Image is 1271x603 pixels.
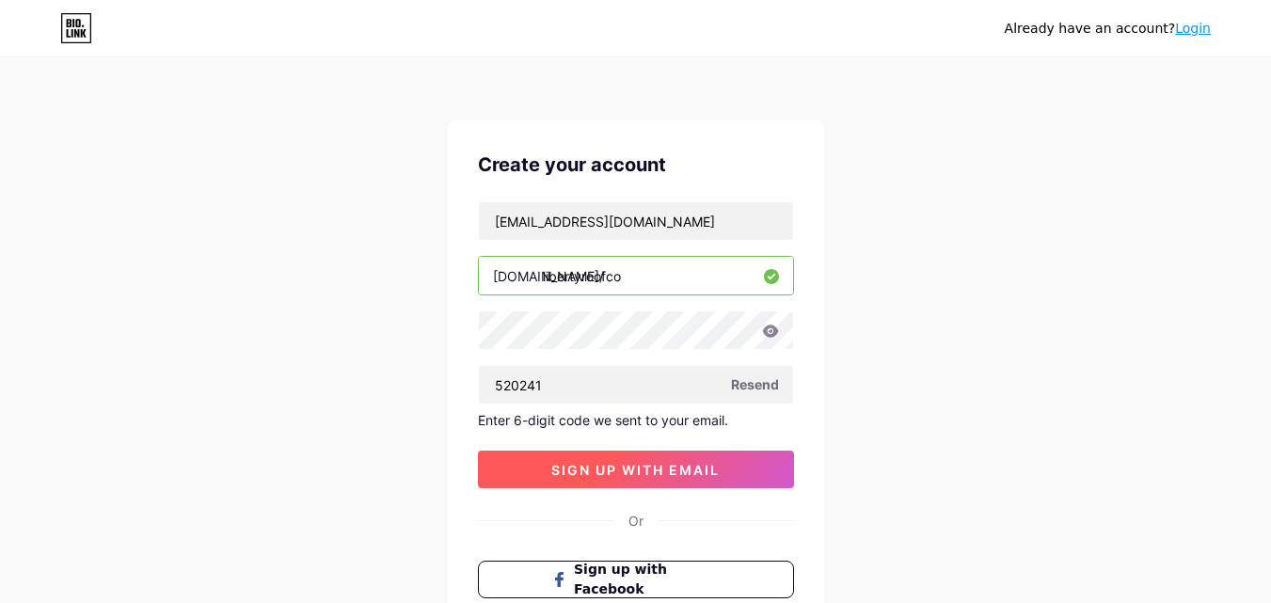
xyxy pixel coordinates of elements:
[551,462,720,478] span: sign up with email
[478,151,794,179] div: Create your account
[731,374,779,394] span: Resend
[478,451,794,488] button: sign up with email
[478,412,794,428] div: Enter 6-digit code we sent to your email.
[479,202,793,240] input: Email
[479,257,793,294] input: username
[478,561,794,598] button: Sign up with Facebook
[1175,21,1211,36] a: Login
[479,366,793,404] input: Paste login code
[1005,19,1211,39] div: Already have an account?
[628,511,643,531] div: Or
[574,560,720,599] span: Sign up with Facebook
[493,266,604,286] div: [DOMAIN_NAME]/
